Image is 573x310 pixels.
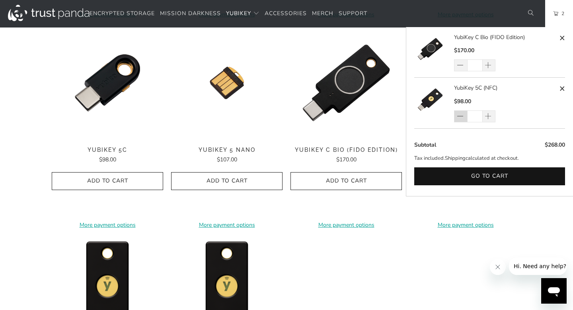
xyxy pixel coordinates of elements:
[265,10,307,17] span: Accessories
[52,147,163,153] span: YubiKey 5C
[171,27,283,139] a: YubiKey 5 Nano - Trust Panda YubiKey 5 Nano - Trust Panda
[52,27,163,139] a: YubiKey 5C - Trust Panda YubiKey 5C - Trust Panda
[171,147,283,164] a: YubiKey 5 Nano $107.00
[160,10,221,17] span: Mission Darkness
[312,10,333,17] span: Merch
[171,27,283,139] img: YubiKey 5 Nano - Trust Panda
[414,33,454,71] a: YubiKey C Bio (FIDO Edition)
[52,27,163,139] img: YubiKey 5C - Trust Panda
[290,221,402,230] a: More payment options
[90,4,155,23] a: Encrypted Storage
[414,33,446,65] img: YubiKey C Bio (FIDO Edition)
[290,27,402,139] a: YubiKey C Bio (FIDO Edition) - Trust Panda YubiKey C Bio (FIDO Edition) - Trust Panda
[414,167,565,185] button: Go to cart
[290,147,402,164] a: YubiKey C Bio (FIDO Edition) $170.00
[8,5,90,21] img: Trust Panda Australia
[339,4,367,23] a: Support
[312,4,333,23] a: Merch
[90,4,367,23] nav: Translation missing: en.navigation.header.main_nav
[414,84,446,116] img: YubiKey 5C (NFC)
[99,156,116,163] span: $98.00
[226,10,251,17] span: YubiKey
[336,156,357,163] span: $170.00
[290,27,402,139] img: YubiKey C Bio (FIDO Edition) - Trust Panda
[290,147,402,153] span: YubiKey C Bio (FIDO Edition)
[171,147,283,153] span: YubiKey 5 Nano
[90,10,155,17] span: Encrypted Storage
[179,178,274,184] span: Add to Cart
[299,178,394,184] span: Add to Cart
[265,4,307,23] a: Accessories
[160,4,221,23] a: Mission Darkness
[545,141,565,149] span: $268.00
[558,9,565,18] span: 2
[226,4,259,23] summary: YubiKey
[52,172,163,190] button: Add to Cart
[414,141,436,149] span: Subtotal
[339,10,367,17] span: Support
[541,278,567,304] iframe: Button to launch messaging window
[414,154,565,163] p: Tax included. calculated at checkout.
[217,156,237,163] span: $107.00
[171,172,283,190] button: Add to Cart
[410,221,521,230] a: More payment options
[60,178,155,184] span: Add to Cart
[490,259,506,275] iframe: Close message
[454,98,471,105] span: $98.00
[454,47,474,54] span: $170.00
[445,154,466,163] a: Shipping
[290,172,402,190] button: Add to Cart
[171,221,283,230] a: More payment options
[454,84,557,92] a: YubiKey 5C (NFC)
[414,84,454,122] a: YubiKey 5C (NFC)
[509,257,567,275] iframe: Message from company
[454,33,557,42] a: YubiKey C Bio (FIDO Edition)
[52,147,163,164] a: YubiKey 5C $98.00
[52,221,163,230] a: More payment options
